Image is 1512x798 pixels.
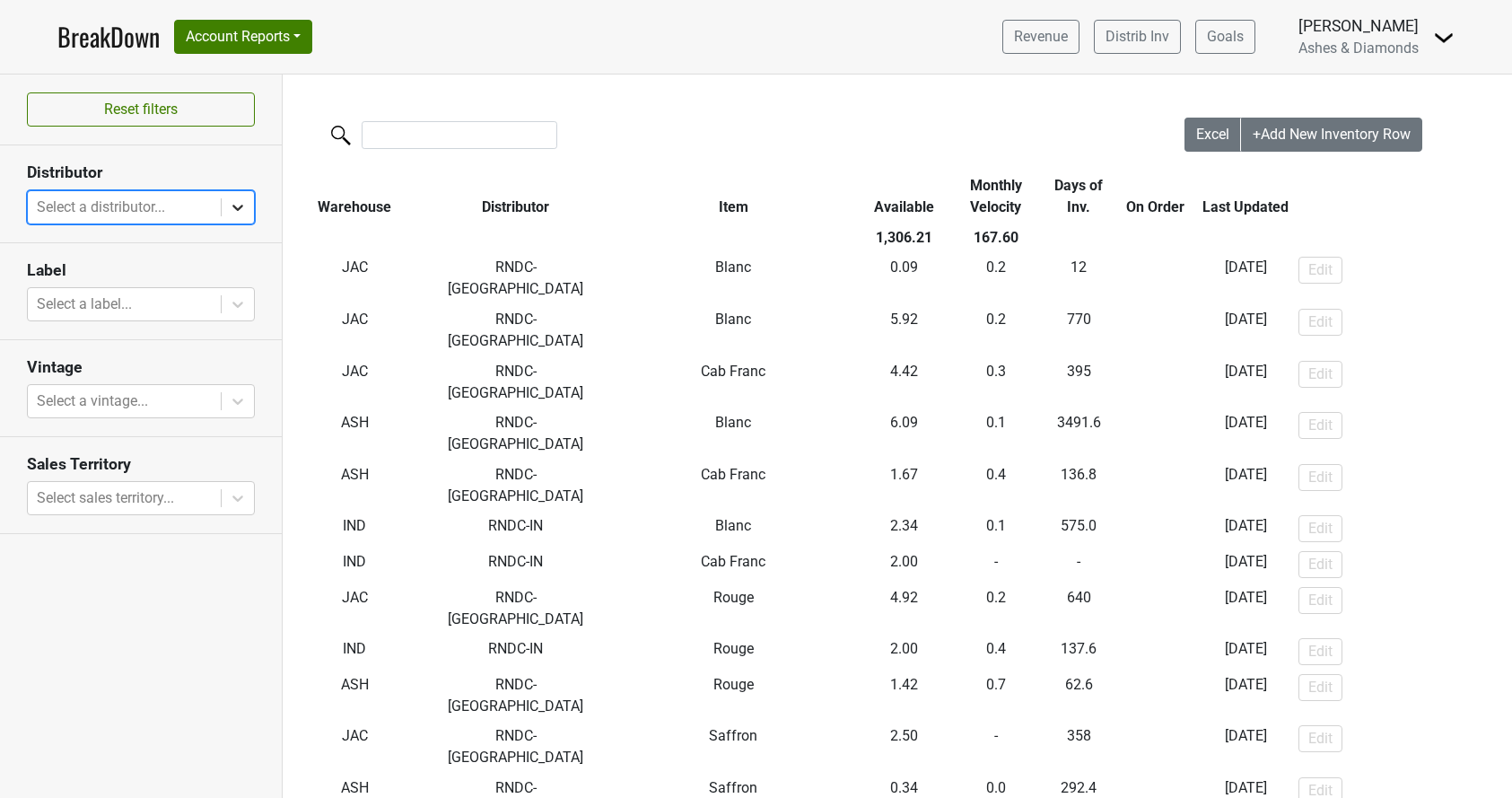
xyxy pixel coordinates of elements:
span: Rouge [713,676,754,693]
td: RNDC-[GEOGRAPHIC_DATA] [427,722,606,774]
td: IND [283,512,427,548]
span: Blanc [715,311,751,328]
td: - [1044,547,1113,583]
th: Days of Inv.: activate to sort column ascending [1044,171,1113,223]
th: 1,306.21 [861,223,946,253]
td: 0.2 [947,583,1045,635]
span: Blanc [715,414,751,431]
td: 6.09 [861,408,946,460]
td: 2.34 [861,512,946,548]
span: Excel [1196,126,1229,143]
button: Edit [1298,361,1342,388]
td: RNDC-IN [427,634,606,670]
a: Revenue [1002,20,1079,54]
button: Edit [1298,515,1342,542]
span: Cab Franc [701,363,765,380]
td: [DATE] [1197,253,1295,305]
span: +Add New Inventory Row [1253,126,1411,143]
div: [PERSON_NAME] [1298,14,1419,38]
td: [DATE] [1197,460,1295,512]
td: [DATE] [1197,547,1295,583]
th: On Order: activate to sort column ascending [1114,171,1197,223]
td: 0.7 [947,670,1045,722]
td: 1.67 [861,460,946,512]
td: RNDC-[GEOGRAPHIC_DATA] [427,356,606,408]
th: Distributor: activate to sort column ascending [427,171,606,223]
a: BreakDown [57,18,160,56]
td: ASH [283,670,427,722]
td: - [947,547,1045,583]
h3: Vintage [27,358,255,377]
td: - [1114,722,1197,774]
td: [DATE] [1197,512,1295,548]
button: Edit [1298,464,1342,491]
td: 4.42 [861,356,946,408]
td: RNDC-IN [427,547,606,583]
button: Excel [1184,118,1242,152]
td: RNDC-[GEOGRAPHIC_DATA] [427,583,606,635]
td: 770 [1044,304,1113,356]
td: - [1114,304,1197,356]
td: 0.4 [947,460,1045,512]
td: 0.2 [947,304,1045,356]
a: Goals [1195,20,1255,54]
td: 5.92 [861,304,946,356]
th: Warehouse: activate to sort column ascending [283,171,427,223]
td: 2.00 [861,634,946,670]
th: Available: activate to sort column ascending [861,171,946,223]
span: Blanc [715,517,751,534]
span: Blanc [715,259,751,276]
td: RNDC-IN [427,512,606,548]
td: IND [283,634,427,670]
button: Edit [1298,412,1342,439]
h3: Sales Territory [27,455,255,474]
td: [DATE] [1197,722,1295,774]
span: Cab Franc [701,466,765,483]
td: 0.1 [947,408,1045,460]
td: - [1114,670,1197,722]
td: 358 [1044,722,1113,774]
span: Ashes & Diamonds [1298,39,1419,57]
td: 62.6 [1044,670,1113,722]
td: [DATE] [1197,634,1295,670]
td: - [1114,634,1197,670]
img: Dropdown Menu [1433,27,1455,48]
td: 136.8 [1044,460,1113,512]
td: RNDC-[GEOGRAPHIC_DATA] [427,304,606,356]
button: Edit [1298,725,1342,752]
button: Edit [1298,638,1342,665]
button: +Add New Inventory Row [1241,118,1422,152]
td: [DATE] [1197,408,1295,460]
td: 1.42 [861,670,946,722]
td: 0.1 [947,512,1045,548]
td: 2.00 [861,547,946,583]
td: 0.3 [947,356,1045,408]
span: Rouge [713,589,754,606]
td: RNDC-[GEOGRAPHIC_DATA] [427,253,606,305]
td: 0.09 [861,253,946,305]
span: Saffron [709,779,757,796]
th: Last Updated: activate to sort column ascending [1197,171,1295,223]
h3: Distributor [27,163,255,182]
th: Monthly Velocity: activate to sort column ascending [947,171,1045,223]
td: 395 [1044,356,1113,408]
td: JAC [283,253,427,305]
td: JAC [283,356,427,408]
button: Reset filters [27,92,255,127]
td: - [1114,356,1197,408]
td: ASH [283,408,427,460]
td: [DATE] [1197,670,1295,722]
th: 167.60 [947,223,1045,253]
td: 2.50 [861,722,946,774]
td: [DATE] [1197,356,1295,408]
button: Account Reports [174,20,312,54]
td: RNDC-[GEOGRAPHIC_DATA] [427,460,606,512]
button: Edit [1298,309,1342,336]
td: - [1114,547,1197,583]
td: RNDC-[GEOGRAPHIC_DATA] [427,408,606,460]
td: 137.6 [1044,634,1113,670]
td: 4.92 [861,583,946,635]
td: - [1114,253,1197,305]
td: [DATE] [1197,304,1295,356]
td: 0.2 [947,253,1045,305]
